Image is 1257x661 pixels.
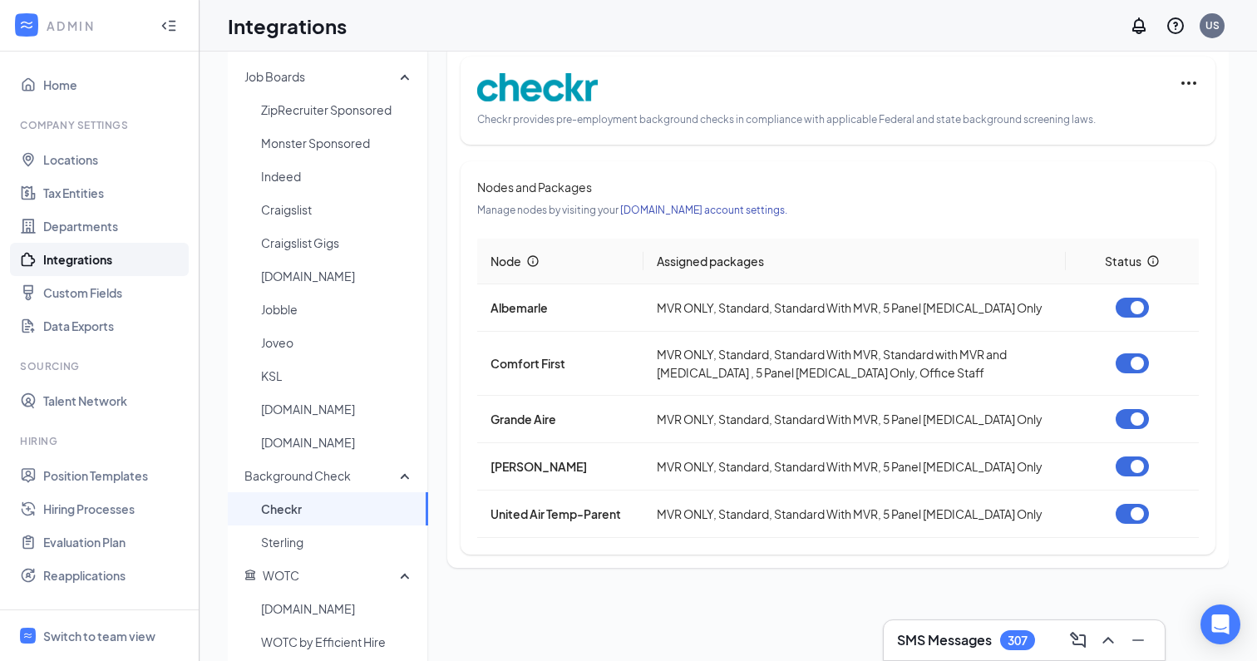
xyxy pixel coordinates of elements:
span: Monster Sponsored [261,126,415,160]
span: WOTC by Efficient Hire [261,625,415,659]
span: [DOMAIN_NAME] account settings. [620,204,787,216]
span: Background Check [244,468,351,483]
a: Position Templates [43,459,185,492]
svg: Government [244,569,256,580]
svg: QuestionInfo [1166,16,1186,36]
svg: Minimize [1128,630,1148,650]
svg: Info [1146,254,1160,268]
span: Indeed [261,160,415,193]
a: Tax Entities [43,176,185,210]
span: Node [490,252,540,270]
span: Albemarle [490,300,548,315]
div: MVR ONLY, Standard, Standard With MVR, 5 Panel [MEDICAL_DATA] Only [657,298,1052,317]
img: checkr-logo [477,73,598,102]
span: Craigslist [261,193,415,226]
span: [DOMAIN_NAME] [261,259,415,293]
a: Departments [43,210,185,243]
th: Assigned packages [643,239,1066,284]
a: Custom Fields [43,276,185,309]
h3: SMS Messages [897,631,992,649]
svg: ChevronUp [1098,630,1118,650]
button: Minimize [1125,627,1151,654]
h1: Integrations [228,12,347,40]
svg: Info [526,254,540,268]
span: Grande Aire [490,412,556,427]
div: 307 [1008,634,1028,648]
div: Switch to team view [43,628,155,644]
div: ADMIN [47,17,145,34]
div: Company Settings [20,118,182,132]
svg: Collapse [160,17,177,34]
button: ComposeMessage [1065,627,1092,654]
a: Locations [43,143,185,176]
svg: WorkstreamLogo [22,630,33,641]
span: Craigslist Gigs [261,226,415,259]
span: [PERSON_NAME] [490,459,587,474]
a: Data Exports [43,309,185,343]
svg: Ellipses [1179,73,1199,93]
a: Integrations [43,243,185,276]
div: MVR ONLY, Standard, Standard With MVR, 5 Panel [MEDICAL_DATA] Only [657,457,1052,476]
span: Checkr provides pre-employment background checks in compliance with applicable Federal and state ... [477,113,1096,126]
a: Talent Network [43,384,185,417]
div: Sourcing [20,359,182,373]
span: [DOMAIN_NAME] [261,426,415,459]
span: [DOMAIN_NAME] [261,392,415,426]
span: Jobble [261,293,415,326]
span: United Air Temp-Parent [490,506,621,521]
div: MVR ONLY, Standard, Standard With MVR, 5 Panel [MEDICAL_DATA] Only [657,410,1052,428]
svg: Notifications [1129,16,1149,36]
button: ChevronUp [1095,627,1121,654]
span: Manage nodes by visiting your [477,204,620,216]
div: Open Intercom Messenger [1200,604,1240,644]
span: Job Boards [244,69,305,84]
a: Reapplications [43,559,185,592]
span: [DOMAIN_NAME] [261,592,415,625]
a: [DOMAIN_NAME] account settings. [620,201,787,216]
span: WOTC [263,568,299,583]
svg: ComposeMessage [1068,630,1088,650]
span: ZipRecruiter Sponsored [261,93,415,126]
span: Comfort First [490,356,565,371]
div: Team Management [20,609,182,623]
a: Home [43,68,185,101]
span: Checkr [261,492,415,525]
span: Joveo [261,326,415,359]
a: Hiring Processes [43,492,185,525]
span: KSL [261,359,415,392]
span: Status [1105,252,1141,270]
div: Hiring [20,434,182,448]
svg: WorkstreamLogo [18,17,35,33]
div: US [1205,18,1220,32]
a: Evaluation Plan [43,525,185,559]
span: Nodes and Packages [477,180,592,195]
div: MVR ONLY, Standard, Standard With MVR, 5 Panel [MEDICAL_DATA] Only [657,505,1052,523]
div: MVR ONLY, Standard, Standard With MVR, Standard with MVR and [MEDICAL_DATA] , 5 Panel [MEDICAL_DA... [657,345,1052,382]
span: Sterling [261,525,415,559]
